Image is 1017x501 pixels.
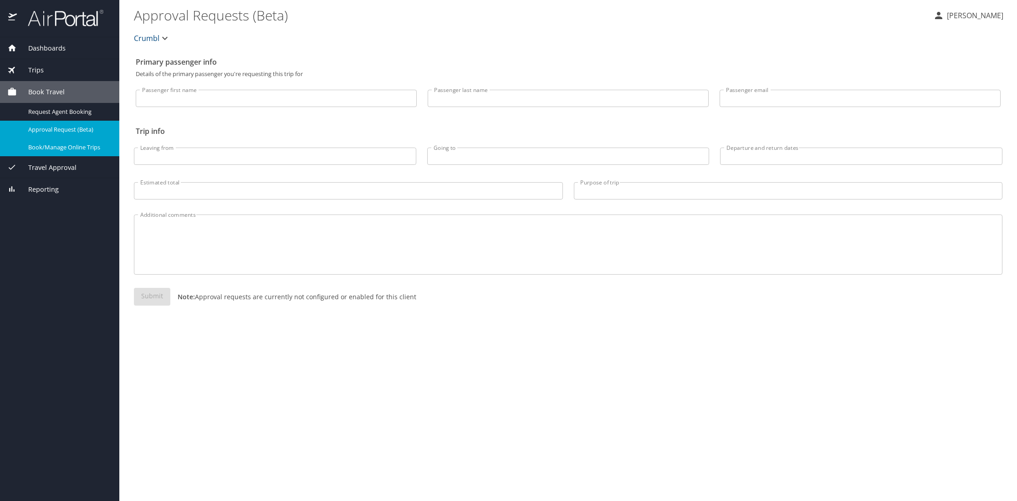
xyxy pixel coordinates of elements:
[134,1,926,29] h1: Approval Requests (Beta)
[136,71,1001,77] p: Details of the primary passenger you're requesting this trip for
[178,292,195,301] strong: Note:
[28,143,108,152] span: Book/Manage Online Trips
[28,107,108,116] span: Request Agent Booking
[17,163,77,173] span: Travel Approval
[17,184,59,194] span: Reporting
[134,32,159,45] span: Crumbl
[17,87,65,97] span: Book Travel
[170,292,416,302] p: Approval requests are currently not configured or enabled for this client
[18,9,103,27] img: airportal-logo.png
[8,9,18,27] img: icon-airportal.png
[130,29,174,47] button: Crumbl
[17,43,66,53] span: Dashboards
[17,65,44,75] span: Trips
[136,124,1001,138] h2: Trip info
[944,10,1003,21] p: [PERSON_NAME]
[136,55,1001,69] h2: Primary passenger info
[28,125,108,134] span: Approval Request (Beta)
[930,7,1007,24] button: [PERSON_NAME]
